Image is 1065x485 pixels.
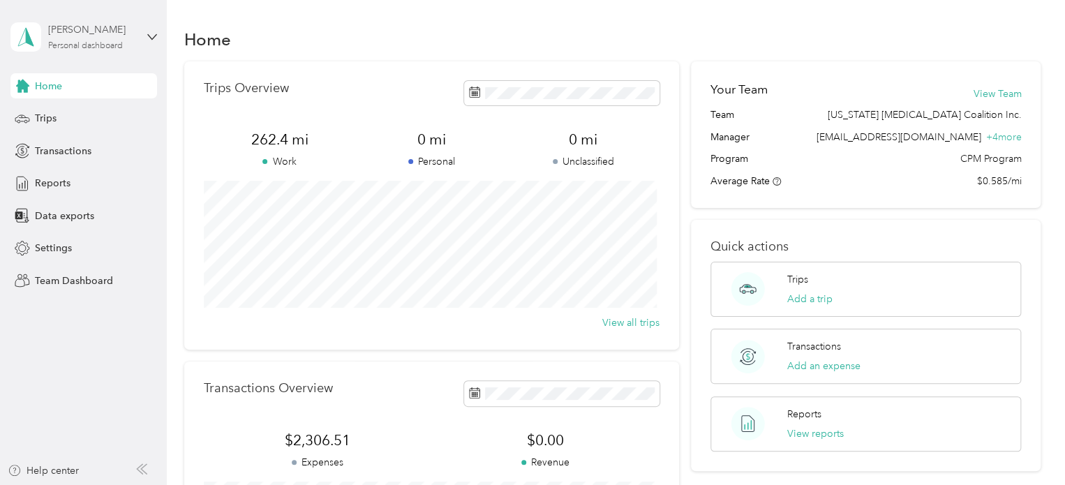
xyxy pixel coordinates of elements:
span: Reports [35,176,70,191]
span: Home [35,79,62,94]
span: CPM Program [960,151,1021,166]
span: 0 mi [355,130,507,149]
button: Help center [8,463,79,478]
button: Add an expense [787,359,861,373]
span: Team [710,107,734,122]
button: View all trips [602,315,660,330]
p: Quick actions [710,239,1021,254]
p: Revenue [431,455,659,470]
button: View reports [787,426,844,441]
h2: Your Team [710,81,768,98]
span: + 4 more [985,131,1021,143]
span: Data exports [35,209,94,223]
span: [EMAIL_ADDRESS][DOMAIN_NAME] [816,131,981,143]
span: Average Rate [710,175,770,187]
span: $0.00 [431,431,659,450]
p: Transactions [787,339,841,354]
iframe: Everlance-gr Chat Button Frame [987,407,1065,485]
span: Program [710,151,748,166]
p: Transactions Overview [204,381,333,396]
span: Trips [35,111,57,126]
span: Transactions [35,144,91,158]
p: Trips [787,272,808,287]
p: Personal [355,154,507,169]
span: 262.4 mi [204,130,356,149]
span: Settings [35,241,72,255]
button: View Team [973,87,1021,101]
p: Trips Overview [204,81,289,96]
p: Work [204,154,356,169]
span: Manager [710,130,750,144]
p: Reports [787,407,821,421]
p: Unclassified [507,154,660,169]
div: Personal dashboard [48,42,123,50]
h1: Home [184,32,231,47]
span: [US_STATE] [MEDICAL_DATA] Coalition Inc. [827,107,1021,122]
span: Team Dashboard [35,274,113,288]
p: Expenses [204,455,431,470]
span: $0.585/mi [976,174,1021,188]
div: [PERSON_NAME] [48,22,135,37]
button: Add a trip [787,292,833,306]
span: $2,306.51 [204,431,431,450]
span: 0 mi [507,130,660,149]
